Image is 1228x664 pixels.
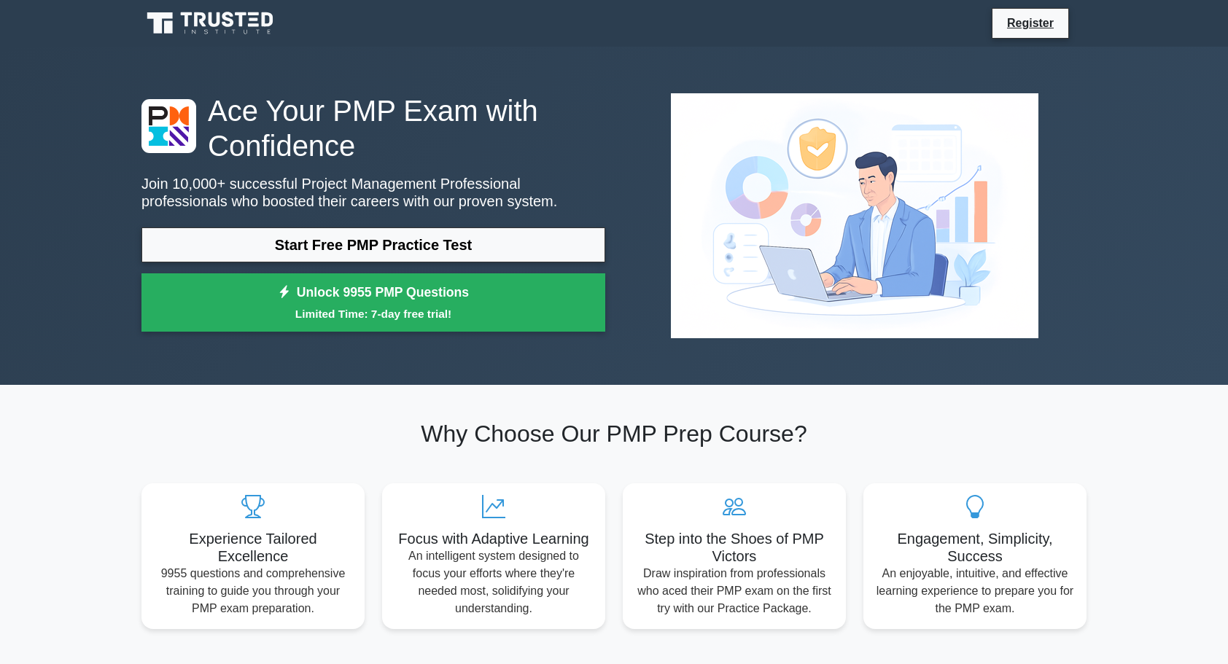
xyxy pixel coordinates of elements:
a: Register [998,14,1062,32]
h2: Why Choose Our PMP Prep Course? [141,420,1087,448]
a: Unlock 9955 PMP QuestionsLimited Time: 7-day free trial! [141,273,605,332]
h5: Experience Tailored Excellence [153,530,353,565]
h1: Ace Your PMP Exam with Confidence [141,93,605,163]
p: Join 10,000+ successful Project Management Professional professionals who boosted their careers w... [141,175,605,210]
h5: Step into the Shoes of PMP Victors [634,530,834,565]
a: Start Free PMP Practice Test [141,227,605,262]
p: An intelligent system designed to focus your efforts where they're needed most, solidifying your ... [394,547,594,617]
h5: Engagement, Simplicity, Success [875,530,1075,565]
small: Limited Time: 7-day free trial! [160,305,587,322]
h5: Focus with Adaptive Learning [394,530,594,547]
p: An enjoyable, intuitive, and effective learning experience to prepare you for the PMP exam. [875,565,1075,617]
p: Draw inspiration from professionals who aced their PMP exam on the first try with our Practice Pa... [634,565,834,617]
p: 9955 questions and comprehensive training to guide you through your PMP exam preparation. [153,565,353,617]
img: Project Management Professional Preview [659,82,1050,350]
